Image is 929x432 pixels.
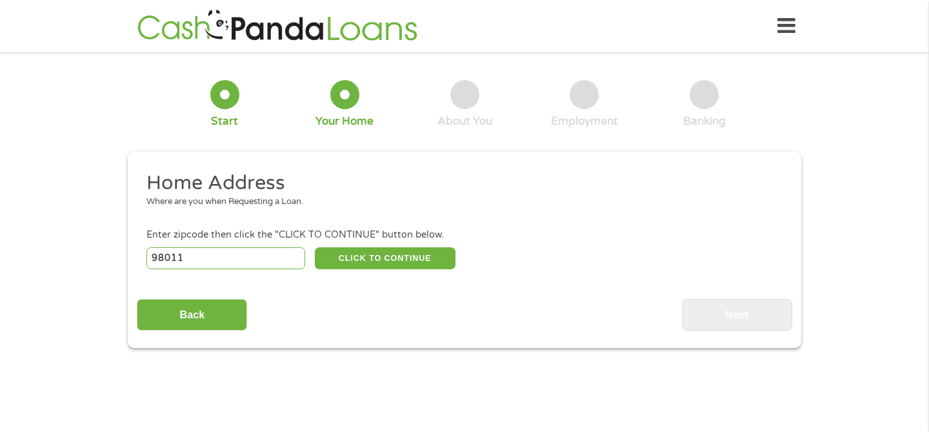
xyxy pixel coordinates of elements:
[315,247,455,269] button: CLICK TO CONTINUE
[551,114,618,129] div: Employment
[146,196,774,209] div: Where are you when Requesting a Loan.
[146,247,306,269] input: Enter Zipcode (e.g 01510)
[437,114,492,129] div: About You
[137,299,247,331] input: Back
[683,114,726,129] div: Banking
[146,170,774,196] h2: Home Address
[682,299,792,331] input: Next
[146,228,783,242] div: Enter zipcode then click the "CLICK TO CONTINUE" button below.
[315,114,374,129] div: Your Home
[211,114,238,129] div: Start
[134,8,421,45] img: GetLoanNow Logo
